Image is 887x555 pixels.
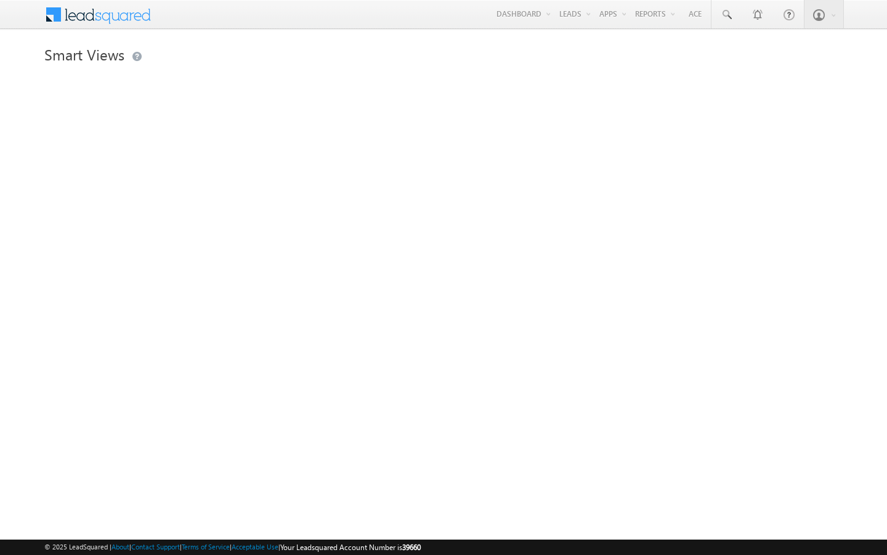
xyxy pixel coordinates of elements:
[44,44,124,64] span: Smart Views
[44,541,421,553] span: © 2025 LeadSquared | | | | |
[182,543,230,551] a: Terms of Service
[402,543,421,552] span: 39660
[232,543,278,551] a: Acceptable Use
[131,543,180,551] a: Contact Support
[111,543,129,551] a: About
[280,543,421,552] span: Your Leadsquared Account Number is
